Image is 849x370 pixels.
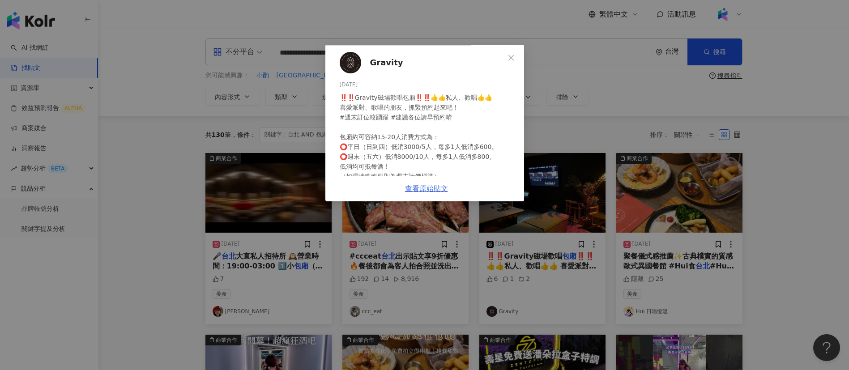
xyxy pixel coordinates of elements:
div: [DATE] [340,81,517,89]
img: KOL Avatar [340,52,361,73]
span: Gravity [370,56,403,69]
button: Close [502,49,520,67]
a: KOL AvatarGravity [340,52,504,73]
a: 查看原始貼文 [405,184,448,193]
div: ‼️‼️Gravity磁場歡唱包廂‼️‼️👍👍私人、歡唱👍👍 喜愛派對、歌唱的朋友，抓緊預約起來吧！ #週末訂位較踴躍 #建議各位請早預約唷 包廂約可容納15-20人消費方式為： ⭕️平日（日到... [340,93,517,319]
span: close [508,54,515,61]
